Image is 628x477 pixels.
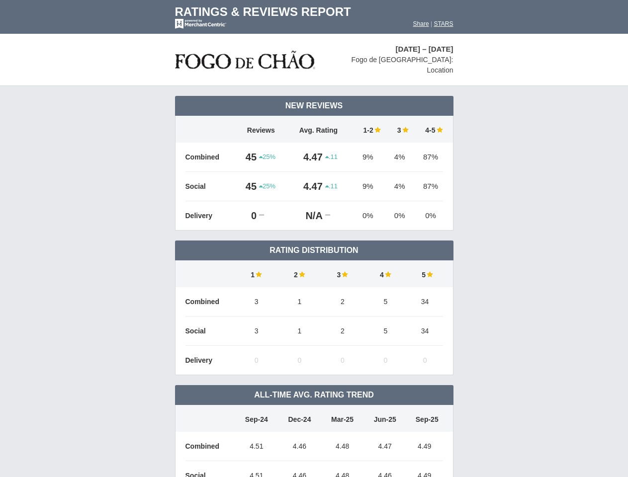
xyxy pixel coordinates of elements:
td: 4.47 [287,172,325,201]
td: 4.47 [363,432,406,461]
td: Social [185,172,235,201]
td: Combined [185,143,235,172]
td: 3 [235,317,278,346]
span: 0 [341,356,345,364]
td: 1-2 [350,116,386,143]
td: 9% [350,172,386,201]
td: Reviews [235,116,287,143]
img: star-full-15.png [298,271,305,278]
span: 0 [297,356,301,364]
td: Sep-25 [406,405,443,432]
td: 3 [386,116,414,143]
span: 0 [255,356,259,364]
td: 87% [414,143,443,172]
span: 25% [259,153,275,161]
td: 0% [414,201,443,231]
td: 3 [235,287,278,317]
td: 1 [235,260,278,287]
td: 4.49 [406,432,443,461]
td: 4% [386,143,414,172]
img: star-full-15.png [401,126,409,133]
td: 4.46 [278,432,321,461]
img: star-full-15.png [373,126,381,133]
span: | [431,20,432,27]
span: 25% [259,182,275,191]
td: Mar-25 [321,405,364,432]
td: 4-5 [414,116,443,143]
td: Sep-24 [235,405,278,432]
td: Delivery [185,201,235,231]
td: All-Time Avg. Rating Trend [175,385,453,405]
img: star-full-15.png [341,271,348,278]
td: Jun-25 [363,405,406,432]
img: star-full-15.png [436,126,443,133]
td: 4 [364,260,407,287]
td: 0 [235,201,260,231]
span: Fogo de [GEOGRAPHIC_DATA]: Location [352,56,453,74]
td: Social [185,317,235,346]
td: 1 [278,317,321,346]
img: stars-fogo-de-chao-logo-50.png [175,48,315,72]
td: 4.51 [235,432,278,461]
span: .11 [325,182,338,191]
td: 0% [350,201,386,231]
td: Delivery [185,346,235,375]
td: 1 [278,287,321,317]
td: 2 [278,260,321,287]
span: [DATE] – [DATE] [395,45,453,53]
span: .11 [325,153,338,161]
td: 9% [350,143,386,172]
td: 34 [407,287,443,317]
td: 4.48 [321,432,364,461]
td: 2 [321,287,364,317]
td: N/A [287,201,325,231]
img: star-full-15.png [426,271,433,278]
td: 5 [407,260,443,287]
td: 45 [235,172,260,201]
td: 87% [414,172,443,201]
img: mc-powered-by-logo-white-103.png [175,19,226,29]
td: New Reviews [175,96,453,116]
td: Combined [185,287,235,317]
td: Dec-24 [278,405,321,432]
a: STARS [434,20,453,27]
img: star-full-15.png [255,271,262,278]
img: star-full-15.png [384,271,391,278]
td: 5 [364,287,407,317]
td: 45 [235,143,260,172]
td: Combined [185,432,235,461]
td: 4% [386,172,414,201]
td: 4.47 [287,143,325,172]
td: 34 [407,317,443,346]
td: Rating Distribution [175,240,453,260]
td: Avg. Rating [287,116,350,143]
td: 3 [321,260,364,287]
td: 2 [321,317,364,346]
td: 0% [386,201,414,231]
td: 5 [364,317,407,346]
span: 0 [423,356,427,364]
span: 0 [383,356,387,364]
a: Share [413,20,429,27]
